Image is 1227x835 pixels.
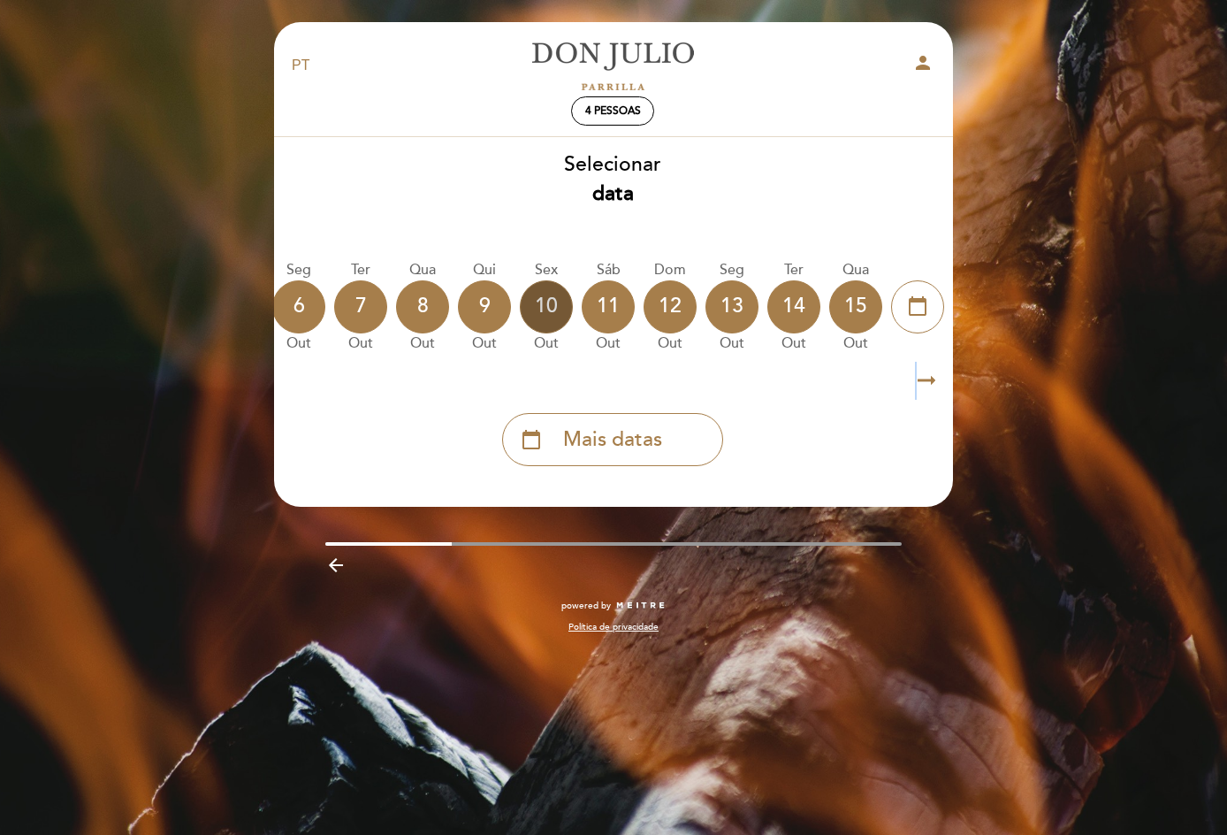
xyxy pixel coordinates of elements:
div: out [644,333,697,354]
a: powered by [561,600,666,612]
div: Sex [520,260,573,280]
img: MEITRE [615,601,666,610]
i: calendar_today [521,425,542,455]
div: 11 [582,280,635,333]
div: 7 [334,280,387,333]
div: 12 [644,280,697,333]
div: out [829,333,882,354]
a: Política de privacidade [568,621,659,633]
div: out [767,333,820,354]
div: Sáb [582,260,635,280]
div: Qua [829,260,882,280]
i: person [912,52,934,73]
div: 14 [767,280,820,333]
div: Selecionar [272,150,953,209]
i: arrow_backward [325,555,347,576]
span: powered by [561,600,611,612]
div: Qua [396,260,449,280]
div: 10 [520,280,573,333]
span: 4 pessoas [585,104,641,118]
a: [PERSON_NAME] [502,42,723,90]
div: 15 [829,280,882,333]
div: 13 [705,280,758,333]
div: Ter [767,260,820,280]
div: Ter [334,260,387,280]
div: Qui [458,260,511,280]
div: Dom [644,260,697,280]
div: out [272,333,325,354]
div: out [458,333,511,354]
span: Mais datas [563,425,662,455]
div: out [396,333,449,354]
div: 9 [458,280,511,333]
div: out [705,333,758,354]
button: person [912,52,934,80]
b: data [592,181,634,206]
i: calendar_today [907,291,928,321]
i: arrow_right_alt [913,362,940,400]
div: out [334,333,387,354]
div: out [582,333,635,354]
div: out [520,333,573,354]
div: 8 [396,280,449,333]
div: Seg [705,260,758,280]
div: 6 [272,280,325,333]
div: Seg [272,260,325,280]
